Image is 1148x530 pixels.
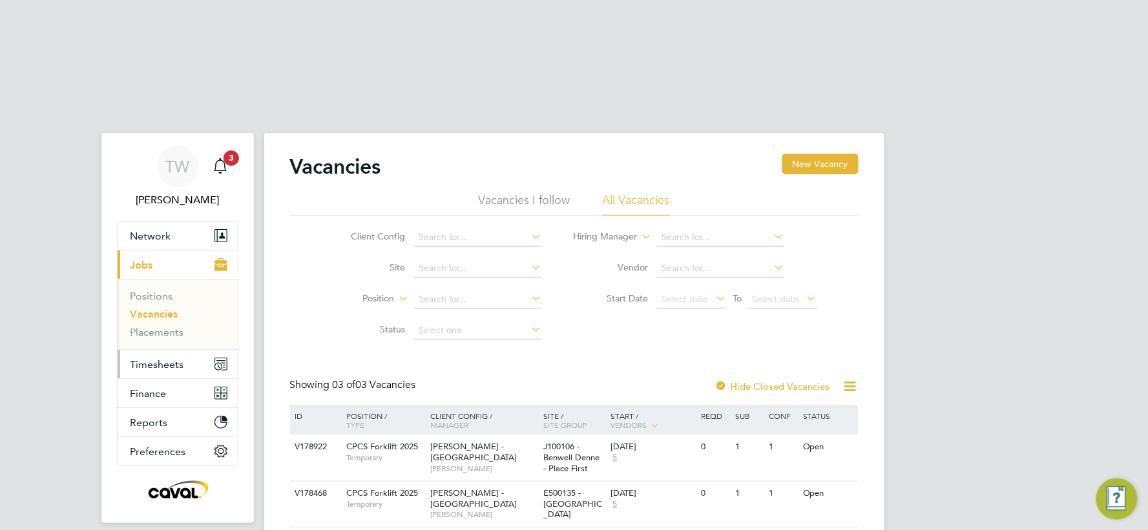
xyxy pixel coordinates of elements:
div: Start / [608,405,698,437]
div: Client Config / [427,405,540,436]
button: Network [118,221,238,250]
span: Preferences [130,445,186,458]
span: Site Group [543,420,587,430]
div: Open [800,482,856,505]
label: Start Date [574,292,648,304]
li: Vacancies I follow [479,192,570,216]
input: Search for... [657,260,784,278]
div: Status [800,405,856,427]
a: TW[PERSON_NAME] [117,146,238,208]
span: Select date [662,293,708,305]
span: To [729,290,746,307]
div: Open [800,435,856,459]
div: V178468 [292,482,337,505]
span: Temporary [346,499,424,509]
span: 5 [611,499,620,510]
button: New Vacancy [782,154,859,174]
div: 1 [732,435,766,459]
span: Reports [130,416,168,429]
span: 3 [224,150,239,166]
span: CPCS Forklift 2025 [346,441,418,452]
span: J100106 - Benwell Denne - Place First [543,441,600,474]
span: 03 of [333,378,356,391]
label: Status [331,323,405,335]
input: Search for... [414,229,541,247]
span: Tim Wells [117,192,238,208]
a: Go to home page [117,479,238,500]
span: [PERSON_NAME] [430,464,537,474]
span: [PERSON_NAME] - [GEOGRAPHIC_DATA] [430,487,517,509]
span: Finance [130,387,167,400]
input: Search for... [414,260,541,278]
label: Client Config [331,230,405,242]
div: 0 [698,435,732,459]
img: caval-logo-retina.png [145,479,209,500]
button: Preferences [118,437,238,465]
span: Select date [753,293,799,305]
button: Reports [118,408,238,436]
div: [DATE] [611,488,695,499]
div: V178922 [292,435,337,459]
span: TW [165,158,189,175]
label: Hide Closed Vacancies [715,380,830,392]
span: [PERSON_NAME] [430,509,537,520]
a: Placements [130,326,184,338]
div: 0 [698,482,732,505]
span: 5 [611,453,620,464]
div: 1 [766,435,800,459]
span: 03 Vacancies [333,378,416,391]
div: 1 [732,482,766,505]
span: Manager [430,420,468,430]
span: Temporary [346,453,424,463]
input: Select one [414,321,541,340]
span: CPCS Forklift 2025 [346,487,418,498]
input: Search for... [414,290,541,309]
button: Timesheets [118,350,238,378]
label: Vendor [574,261,648,273]
div: Showing [290,378,419,392]
div: Sub [732,405,766,427]
div: Reqd [698,405,732,427]
label: Hiring Manager [563,230,637,243]
div: Jobs [118,279,238,349]
button: Finance [118,379,238,407]
div: Position / [337,405,427,436]
button: Engage Resource Center [1096,478,1138,520]
div: Site / [540,405,608,436]
button: Jobs [118,250,238,279]
li: All Vacancies [603,192,670,216]
div: Conf [766,405,800,427]
div: [DATE] [611,442,695,453]
label: Position [320,292,394,305]
h2: Vacancies [290,154,381,179]
nav: Main navigation [101,133,254,523]
span: Jobs [130,259,153,271]
a: 3 [207,146,233,187]
span: Vendors [611,420,647,430]
span: Network [130,230,171,242]
span: Timesheets [130,358,184,371]
a: Vacancies [130,308,178,320]
span: E500135 - [GEOGRAPHIC_DATA] [543,487,602,520]
div: ID [292,405,337,427]
span: [PERSON_NAME] - [GEOGRAPHIC_DATA] [430,441,517,463]
span: Type [346,420,364,430]
label: Site [331,261,405,273]
input: Search for... [657,229,784,247]
a: Positions [130,290,173,302]
div: 1 [766,482,800,505]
